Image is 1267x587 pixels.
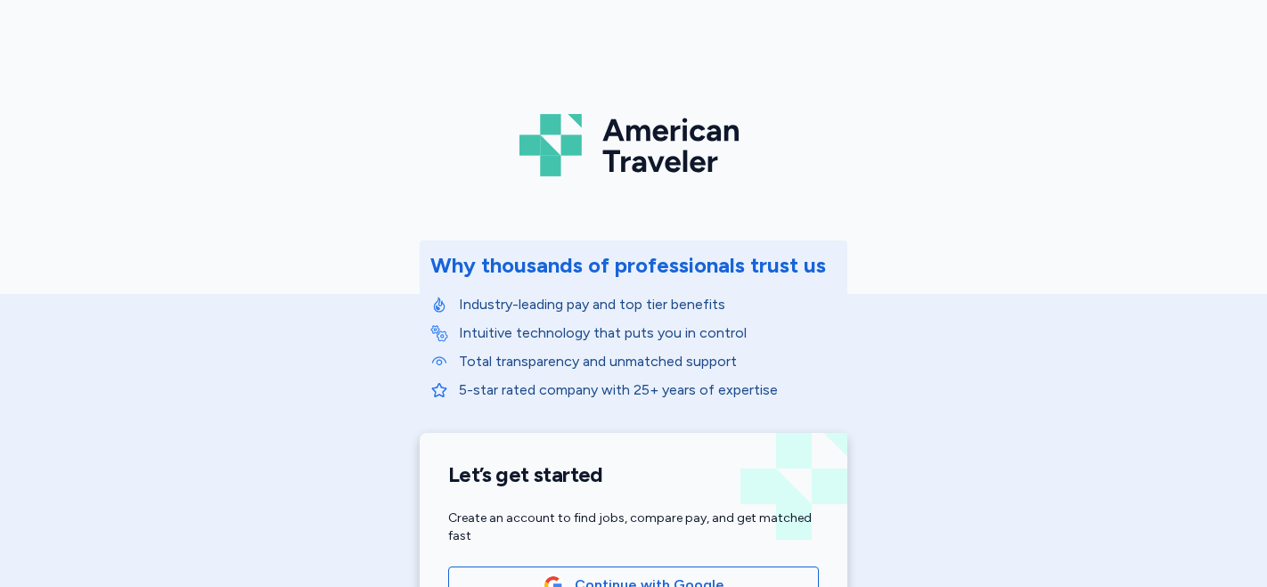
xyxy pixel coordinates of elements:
[459,351,837,372] p: Total transparency and unmatched support
[448,510,819,545] div: Create an account to find jobs, compare pay, and get matched fast
[459,294,837,315] p: Industry-leading pay and top tier benefits
[430,251,826,280] div: Why thousands of professionals trust us
[519,107,748,183] img: Logo
[459,322,837,344] p: Intuitive technology that puts you in control
[459,379,837,401] p: 5-star rated company with 25+ years of expertise
[448,461,819,488] h1: Let’s get started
